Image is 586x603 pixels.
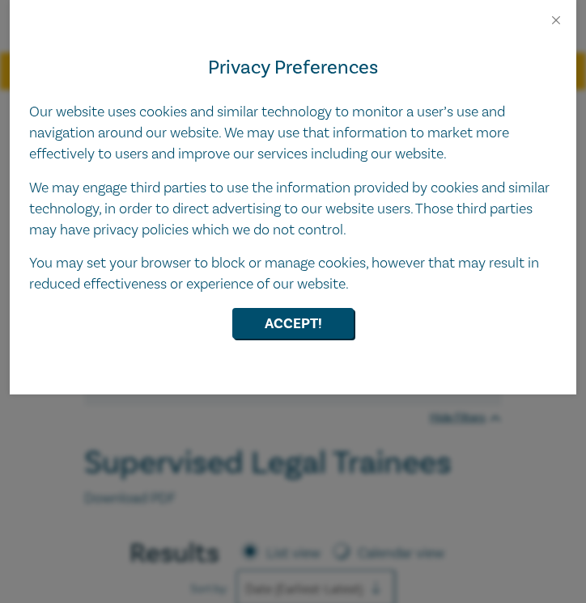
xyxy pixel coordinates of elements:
p: You may set your browser to block or manage cookies, however that may result in reduced effective... [29,253,557,295]
button: Accept! [232,308,354,339]
p: Our website uses cookies and similar technology to monitor a user’s use and navigation around our... [29,102,557,165]
p: We may engage third parties to use the information provided by cookies and similar technology, in... [29,178,557,241]
button: Close [549,13,563,27]
h4: Privacy Preferences [29,53,557,82]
